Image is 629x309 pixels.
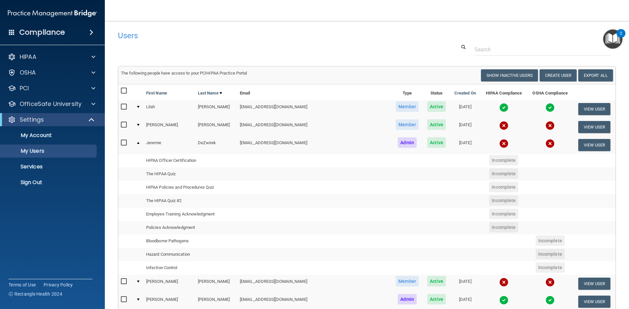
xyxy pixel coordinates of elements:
a: Export All [578,69,613,81]
span: Incomplete [536,235,565,246]
a: Terms of Use [9,282,36,288]
td: [EMAIL_ADDRESS][DOMAIN_NAME] [237,118,391,136]
p: OfficeSafe University [20,100,82,108]
td: [PERSON_NAME] [143,275,195,293]
a: OSHA [8,69,95,77]
span: Incomplete [489,209,518,219]
td: Bloodborne Pathogens [143,234,237,248]
td: The HIPAA Quiz #2 [143,194,237,208]
td: [EMAIL_ADDRESS][DOMAIN_NAME] [237,275,391,293]
a: Privacy Policy [44,282,73,288]
a: Last Name [198,89,222,97]
td: The HIPAA Quiz [143,167,237,181]
td: Jeremie [143,136,195,154]
span: Admin [398,137,417,148]
a: Settings [8,116,95,124]
td: [PERSON_NAME] [195,118,237,136]
td: Employee Training Acknowledgment [143,208,237,221]
h4: Users [118,31,404,40]
th: Email [237,84,391,100]
img: tick.e7d51cea.svg [545,103,555,112]
span: Active [427,119,446,130]
span: Member [396,276,419,286]
th: Type [391,84,423,100]
img: cross.ca9f0e7f.svg [545,139,555,148]
span: Incomplete [489,155,518,165]
img: cross.ca9f0e7f.svg [545,121,555,130]
span: Incomplete [489,182,518,192]
th: Status [423,84,450,100]
td: [PERSON_NAME] [195,275,237,293]
input: Search [475,43,611,56]
a: Created On [454,89,476,97]
button: Show Inactive Users [481,69,538,81]
button: View User [578,139,611,151]
span: Incomplete [489,195,518,206]
span: Incomplete [536,249,565,259]
span: Active [427,276,446,286]
p: Sign Out [4,179,94,186]
a: HIPAA [8,53,95,61]
span: Active [427,294,446,304]
span: Member [396,101,419,112]
td: [DATE] [450,118,481,136]
td: [DATE] [450,100,481,118]
span: Admin [398,294,417,304]
span: Incomplete [489,168,518,179]
div: 2 [620,33,622,42]
p: OSHA [20,69,36,77]
button: View User [578,121,611,133]
a: First Name [146,89,167,97]
td: HIPAA Officer Certification [143,154,237,167]
span: Member [396,119,419,130]
td: [DATE] [450,275,481,293]
th: HIPAA Compliance [480,84,527,100]
td: DeZwirek [195,136,237,154]
h4: Compliance [19,28,65,37]
img: tick.e7d51cea.svg [499,296,508,305]
a: OfficeSafe University [8,100,95,108]
p: My Account [4,132,94,139]
button: View User [578,103,611,115]
img: tick.e7d51cea.svg [499,103,508,112]
p: My Users [4,148,94,154]
td: Lilah [143,100,195,118]
td: [EMAIL_ADDRESS][DOMAIN_NAME] [237,100,391,118]
a: PCI [8,84,95,92]
td: Policies Acknowledgment [143,221,237,234]
p: PCI [20,84,29,92]
button: Create User [540,69,577,81]
p: Services [4,163,94,170]
th: OSHA Compliance [527,84,573,100]
p: HIPAA [20,53,36,61]
p: Settings [20,116,44,124]
img: cross.ca9f0e7f.svg [499,139,508,148]
td: [PERSON_NAME] [195,100,237,118]
button: Open Resource Center, 2 new notifications [603,29,622,49]
span: Active [427,137,446,148]
td: [DATE] [450,136,481,154]
img: cross.ca9f0e7f.svg [499,278,508,287]
td: [EMAIL_ADDRESS][DOMAIN_NAME] [237,136,391,154]
img: tick.e7d51cea.svg [545,296,555,305]
td: Infection Control [143,261,237,275]
td: HIPAA Policies and Procedures Quiz [143,181,237,194]
span: The following people have access to your PCIHIPAA Practice Portal [121,71,247,76]
span: Ⓒ Rectangle Health 2024 [9,291,62,297]
td: [PERSON_NAME] [143,118,195,136]
img: cross.ca9f0e7f.svg [499,121,508,130]
img: PMB logo [8,7,97,20]
button: View User [578,296,611,308]
span: Incomplete [489,222,518,232]
span: Active [427,101,446,112]
td: Hazard Communication [143,248,237,261]
iframe: Drift Widget Chat Controller [516,263,621,289]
